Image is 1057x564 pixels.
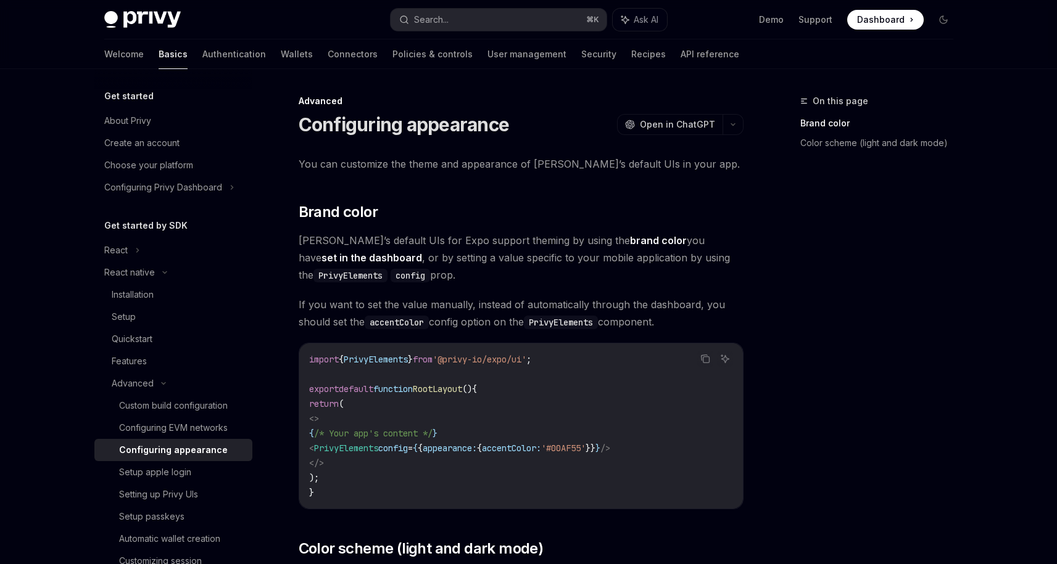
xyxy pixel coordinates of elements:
code: PrivyElements [313,269,388,282]
a: Custom build configuration [94,394,252,417]
a: About Privy [94,110,252,132]
span: Open in ChatGPT [640,118,715,131]
div: Installation [112,287,154,302]
span: Brand color [299,202,378,222]
a: Choose your platform [94,154,252,176]
span: { [418,443,423,454]
div: Setup [112,309,136,324]
div: Configuring Privy Dashboard [104,180,222,195]
button: Ask AI [717,351,733,367]
span: Dashboard [857,14,905,26]
a: Brand color [800,113,963,133]
span: ( [339,398,344,409]
a: Dashboard [847,10,924,30]
span: < [309,443,314,454]
span: } [408,354,413,365]
a: Features [94,350,252,372]
button: Ask AI [613,9,667,31]
img: dark logo [104,11,181,28]
a: Demo [759,14,784,26]
a: Setting up Privy UIs [94,483,252,505]
span: RootLayout [413,383,462,394]
h5: Get started by SDK [104,218,188,233]
span: { [413,443,418,454]
span: accentColor: [482,443,541,454]
a: Installation [94,284,252,306]
a: Setup apple login [94,461,252,483]
span: ); [309,472,319,483]
button: Open in ChatGPT [617,114,723,135]
span: Ask AI [634,14,658,26]
strong: brand color [630,234,687,247]
span: <> [309,413,319,424]
a: Welcome [104,39,144,69]
div: Configuring appearance [119,443,228,457]
span: If you want to set the value manually, instead of automatically through the dashboard, you should... [299,296,744,330]
div: Setting up Privy UIs [119,487,198,502]
div: Search... [414,12,449,27]
span: '@privy-io/expo/ui' [433,354,526,365]
a: Quickstart [94,328,252,350]
span: default [339,383,373,394]
div: React native [104,265,155,280]
button: Toggle dark mode [934,10,953,30]
a: Security [581,39,616,69]
span: /* Your app's content */ [314,428,433,439]
span: config [378,443,408,454]
span: PrivyElements [314,443,378,454]
span: { [309,428,314,439]
a: Create an account [94,132,252,154]
span: [PERSON_NAME]’s default UIs for Expo support theming by using the you have , or by setting a valu... [299,232,744,284]
div: About Privy [104,113,151,128]
a: Authentication [202,39,266,69]
div: Configuring EVM networks [119,420,228,435]
span: return [309,398,339,409]
div: Custom build configuration [119,398,228,413]
div: React [104,243,128,258]
span: () [462,383,472,394]
span: PrivyElements [344,354,408,365]
a: Setup [94,306,252,328]
span: </> [309,457,324,468]
span: On this page [813,94,868,108]
span: appearance: [423,443,477,454]
code: config [391,269,430,282]
span: { [339,354,344,365]
span: Color scheme (light and dark mode) [299,539,544,558]
a: Support [798,14,832,26]
h5: Get started [104,89,154,104]
h1: Configuring appearance [299,113,510,136]
a: Setup passkeys [94,505,252,528]
a: Configuring appearance [94,439,252,461]
span: export [309,383,339,394]
a: API reference [681,39,739,69]
span: from [413,354,433,365]
button: Copy the contents from the code block [697,351,713,367]
span: } [595,443,600,454]
div: Automatic wallet creation [119,531,220,546]
button: Search...⌘K [391,9,607,31]
div: Advanced [299,95,744,107]
div: Setup passkeys [119,509,184,524]
span: '#00AF55' [541,443,586,454]
div: Features [112,354,147,369]
span: ; [526,354,531,365]
span: /> [600,443,610,454]
a: Policies & controls [392,39,473,69]
a: set in the dashboard [321,251,422,264]
span: function [373,383,413,394]
div: Setup apple login [119,465,191,480]
a: Automatic wallet creation [94,528,252,550]
div: Create an account [104,136,180,150]
span: }} [586,443,595,454]
span: ⌘ K [586,15,599,25]
a: Configuring EVM networks [94,417,252,439]
code: PrivyElements [524,316,598,329]
a: Recipes [631,39,666,69]
span: = [408,443,413,454]
div: Choose your platform [104,158,193,173]
div: Advanced [112,376,154,391]
a: Connectors [328,39,378,69]
a: Basics [159,39,188,69]
div: Quickstart [112,332,152,346]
